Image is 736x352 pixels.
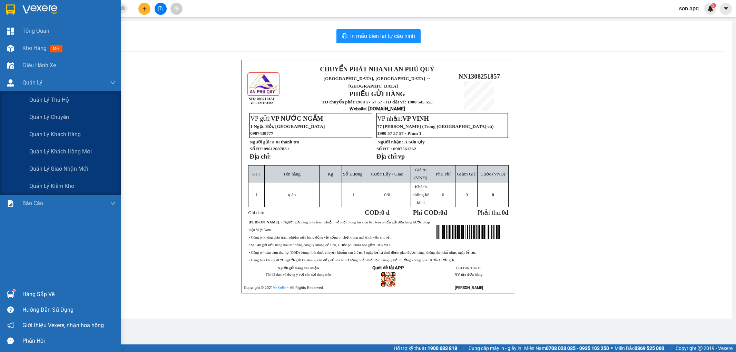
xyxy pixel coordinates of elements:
[22,78,42,87] span: Quản Lý
[158,6,163,11] span: file-add
[272,139,300,144] span: a tu thanh tra
[249,258,455,262] span: • Hàng hóa không được người gửi kê khai giá trị đầy đủ mà bị hư hỏng hoặc thất lạc, công ty bồi t...
[264,146,289,151] span: 0961260783 /
[480,171,505,177] span: Cước (VNĐ)
[29,95,69,104] span: Quản lý thu hộ
[252,171,261,177] span: STT
[249,146,289,151] strong: Số ĐT:
[413,209,447,216] strong: Phí COD: đ
[7,200,14,207] img: solution-icon
[469,344,522,352] span: Cung cấp máy in - giấy in:
[174,6,179,11] span: aim
[249,220,430,232] span: : • Người gửi hàng chịu trách nhiệm về mọi thông tin khai báo trên phiếu gửi đơn hàng trước pháp ...
[412,184,429,205] span: Khách không kê khai
[505,209,508,216] span: đ
[50,45,62,52] span: mới
[7,45,14,52] img: warehouse-icon
[170,3,183,15] button: aim
[698,346,703,351] span: copyright
[29,164,88,173] span: Quản lý giao nhận mới
[255,192,258,197] span: 1
[249,153,271,160] strong: Địa chỉ:
[723,6,729,12] span: caret-down
[492,192,494,197] span: 0
[249,139,271,144] strong: Người gửi:
[22,321,104,330] span: Giới thiệu Vexere, nhận hoa hồng
[6,4,15,15] img: logo-vxr
[322,99,355,104] strong: TĐ chuyển phát:
[398,153,405,160] span: vp
[155,3,167,15] button: file-add
[22,61,56,70] span: Điều hành xe
[249,243,391,247] span: • Sau 48 giờ nếu hàng hóa hư hỏng công ty không đền bù, Cước phí chưa bao gồm 10% VAT.
[320,66,434,73] strong: CHUYỂN PHÁT NHANH AN PHÚ QUÝ
[349,90,405,98] strong: PHIẾU GỬI HÀNG
[250,131,273,136] span: 0987438777
[110,80,116,86] span: down
[249,220,279,224] strong: [PERSON_NAME]
[250,124,325,129] span: 1 Ngọc Hồi, [GEOGRAPHIC_DATA]
[22,336,116,346] div: Phản hồi
[22,45,47,51] span: Kho hàng
[327,171,333,177] span: Kg
[138,3,150,15] button: plus
[7,338,14,344] span: message
[13,290,15,292] sup: 1
[350,32,415,40] span: In mẫu biên lai tự cấu hình
[29,182,74,190] span: Quản lý kiểm kho
[121,6,125,12] span: close-circle
[611,347,613,350] span: ⚪️
[29,113,69,121] span: Quản lý chuyến
[385,99,433,104] strong: TĐ đặt vé: 1900 545 555
[384,192,390,197] span: /0
[428,345,457,351] strong: 1900 633 818
[435,171,450,177] span: Phụ Phí
[288,192,296,197] span: q áo
[266,273,331,276] span: Tôi đã đọc và đồng ý với các nội dung trên
[336,29,421,43] button: printerIn mẫu biên lai tự cấu hình
[674,4,704,13] span: son.apq
[377,131,421,136] span: 1900 57 57 57 - Phím 1
[249,235,392,239] span: • Công ty không chịu trách nhiệm nếu hàng động vật sống bị chết trong quá trình vận chuyển
[394,344,457,352] span: Hỗ trợ kỹ thuật:
[377,139,403,144] strong: Người nhận:
[365,209,390,216] strong: COD:
[393,146,416,151] span: 0987561262
[121,6,125,10] span: close-circle
[7,291,14,298] img: warehouse-icon
[459,73,500,80] span: NN1308251857
[248,210,264,215] span: Ghi chú:
[7,306,14,313] span: question-circle
[271,115,323,122] span: VP NƯỚC NGẦM
[22,289,116,300] div: Hàng sắp về
[249,251,476,254] span: • Công ty hoàn tiền thu hộ (COD) bằng hình thức chuyển khoản sau 2 đến 3 ngày kể từ thời điểm gia...
[376,153,398,160] strong: Địa chỉ:
[247,71,281,105] img: logo
[457,171,475,177] span: Giảm Giá
[455,266,481,270] span: 12:43:46 [DATE]
[22,199,43,208] span: Báo cáo
[711,3,716,8] sup: 2
[707,6,714,12] img: icon-new-feature
[278,266,319,270] strong: Người gửi hàng xác nhận
[465,192,468,197] span: 0
[524,344,609,352] span: Miền Nam
[462,344,463,352] span: |
[404,139,424,144] span: A Sơn Qly
[376,146,392,151] strong: Số ĐT :
[371,171,403,177] span: Cước Lấy / Giao
[343,171,362,177] span: Số Lượng
[250,115,323,122] span: VP gửi:
[7,28,14,35] img: dashboard-icon
[712,3,715,8] span: 2
[356,99,385,104] strong: 1900 57 57 57 -
[110,201,116,206] span: down
[142,6,147,11] span: plus
[283,171,301,177] span: Tên hàng
[29,130,81,139] span: Quản lý khách hàng
[377,115,429,122] span: VP nhận:
[7,322,14,329] span: notification
[440,209,443,216] span: 0
[350,106,366,111] span: Website
[372,265,404,270] strong: Quét để tải APP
